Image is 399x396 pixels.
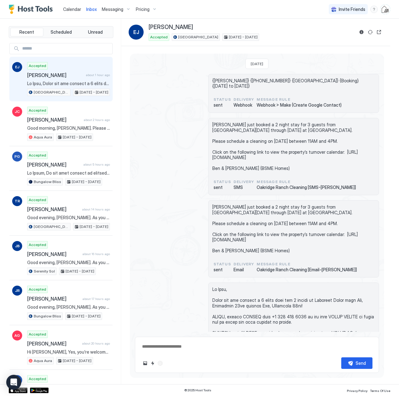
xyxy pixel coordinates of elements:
a: Host Tools Logo [9,5,56,14]
span: [DATE] - [DATE] [72,313,101,319]
span: [PERSON_NAME] just booked a 2 night stay for 3 guests from [GEOGRAPHIC_DATA][DATE] through [DATE]... [212,122,375,171]
span: Invite Friends [339,7,365,12]
span: sent [214,102,231,108]
span: Message Rule [257,179,356,185]
span: EJ [15,64,19,70]
span: Accepted [29,242,46,248]
a: Privacy Policy [347,387,367,394]
span: Accepted [29,376,46,382]
span: [GEOGRAPHIC_DATA] [178,34,218,40]
span: [GEOGRAPHIC_DATA] [34,89,69,95]
span: Messaging [102,7,123,12]
span: [PERSON_NAME] [27,162,81,168]
span: about 2 hours ago [84,118,110,122]
span: Bungalow Bliss [34,179,61,185]
span: © 2025 Host Tools [184,388,211,392]
span: Delivery [234,261,254,267]
span: [DATE] - [DATE] [80,89,108,95]
a: Terms Of Use [370,387,390,394]
button: Sync reservation [367,28,374,36]
div: menu [370,6,378,13]
span: [DATE] - [DATE] [229,34,258,40]
div: User profile [380,4,390,14]
button: Send [341,357,372,369]
div: Google Play Store [30,388,49,393]
span: [GEOGRAPHIC_DATA] [34,224,69,229]
span: Good evening, [PERSON_NAME]. As you settle in for the night, we wanted to thank you again for sel... [27,304,110,310]
span: Inbox [86,7,97,12]
span: [PERSON_NAME] [27,72,83,78]
button: Scheduled [45,28,78,36]
span: Good morning, [PERSON_NAME]. Please note that our maintenance technicians are scheduled to clean ... [27,125,110,131]
span: about 5 hours ago [83,162,110,167]
span: Oakridge Ranch Cleaning [Email-[PERSON_NAME]] [257,267,357,273]
span: [PERSON_NAME] [27,340,80,347]
span: Webhook [234,102,254,108]
input: Input Field [20,43,112,54]
span: status [214,261,231,267]
span: [DATE] - [DATE] [72,179,101,185]
span: Oakridge Ranch Cleaning [SMS-[PERSON_NAME]] [257,185,356,190]
span: Good evening, [PERSON_NAME]. As you settle in for the night, we wanted to thank you again for sel... [27,260,110,265]
button: Upload image [141,360,149,367]
span: [PERSON_NAME] [27,206,80,212]
span: Message Rule [257,261,357,267]
span: Recent [19,29,34,35]
span: [PERSON_NAME] [149,24,193,31]
span: Aqua Aura [34,358,52,364]
span: Accepted [29,108,46,113]
span: Webhook > Make (Create Google Contact) [257,102,342,108]
span: Terms Of Use [370,389,390,393]
span: [DATE] - [DATE] [63,358,91,364]
button: Quick reply [149,360,156,367]
div: Send [356,360,366,366]
span: about 14 hours ago [82,207,110,211]
button: Unread [79,28,112,36]
span: JB [15,243,20,249]
span: sent [214,185,231,190]
button: Open reservation [375,28,383,36]
button: Reservation information [358,28,365,36]
span: SMS [234,185,254,190]
span: about 20 hours ago [82,341,110,345]
span: status [214,179,231,185]
span: Delivery [234,179,254,185]
span: {[PERSON_NAME]} {[PHONE_NUMBER]} {[GEOGRAPHIC_DATA]} {Booking} {[DATE] to [DATE]} [212,78,375,89]
div: Open Intercom Messenger [6,375,21,390]
span: Calendar [63,7,81,12]
span: Accepted [29,331,46,337]
span: [DATE] - [DATE] [63,134,91,140]
span: Email [234,267,254,273]
span: about 16 hours ago [82,252,110,256]
span: about 17 hours ago [82,297,110,301]
span: Accepted [29,197,46,203]
a: App Store [9,388,27,393]
span: Bungalow Bliss [34,313,61,319]
span: about 1 hour ago [86,73,110,77]
span: Message Rule [257,97,342,102]
span: [PERSON_NAME] just booked a 2 night stay for 3 guests from [GEOGRAPHIC_DATA][DATE] through [DATE]... [212,204,375,254]
span: Scheduled [51,29,72,35]
span: [PERSON_NAME] [27,251,80,257]
span: sent [214,267,231,273]
span: Aqua Aura [34,134,52,140]
span: [PERSON_NAME] [27,117,81,123]
span: Unread [88,29,103,35]
span: Pricing [136,7,150,12]
span: Accepted [29,152,46,158]
a: Calendar [63,6,81,12]
span: Privacy Policy [347,389,367,393]
span: Serenity Sol [34,268,55,274]
span: PG [14,154,20,159]
span: Accepted [29,63,46,69]
span: Delivery [234,97,254,102]
button: Recent [10,28,43,36]
span: [DATE] - [DATE] [80,224,108,229]
span: Accepted [29,287,46,292]
span: AG [14,333,20,338]
span: [PERSON_NAME] [27,296,80,302]
span: status [214,97,231,102]
span: Hi [PERSON_NAME], Yes, you’re welcome to send us a copy of your ID over the Airbnb app. Ben & [PE... [27,349,110,355]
